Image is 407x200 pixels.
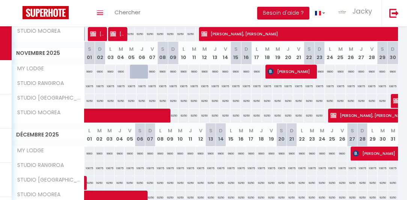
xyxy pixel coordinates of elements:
abbr: M [178,127,182,134]
th: 09 [168,42,178,65]
div: 10875 [94,161,104,175]
th: 17 [246,123,256,146]
div: 10875 [335,79,346,93]
div: 9250 [346,94,356,108]
th: 12 [199,42,210,65]
div: 10875 [377,79,387,93]
th: 14 [216,123,226,146]
div: 9250 [273,94,283,108]
div: 9900 [327,147,337,161]
abbr: D [391,45,395,53]
div: 9900 [168,65,178,79]
th: 27 [356,42,366,65]
div: 9900 [252,65,262,79]
th: 04 [116,42,126,65]
abbr: S [88,45,91,53]
img: ... [336,8,348,15]
div: 10875 [115,161,125,175]
div: 10875 [116,79,126,93]
div: 9250 [304,109,314,123]
th: 04 [115,123,125,146]
th: 19 [273,42,283,65]
th: 30 [387,42,398,65]
th: 17 [252,42,262,65]
th: 03 [105,42,116,65]
th: 01 [84,42,95,65]
div: 9900 [105,65,116,79]
div: 9900 [155,147,165,161]
div: 9250 [356,94,366,108]
abbr: M [276,45,280,53]
th: 21 [293,42,304,65]
th: 08 [157,42,168,65]
abbr: J [330,127,333,134]
div: 10875 [337,161,347,175]
div: 9900 [387,65,398,79]
th: 25 [335,42,346,65]
div: 9250 [377,94,387,108]
div: 9250 [325,94,335,108]
th: 10 [178,42,189,65]
th: 13 [206,123,216,146]
div: 9250 [157,94,168,108]
div: 10875 [175,161,185,175]
img: logout [389,8,399,18]
div: 10875 [231,79,241,93]
div: 10875 [199,79,210,93]
div: 9900 [216,147,226,161]
th: 02 [95,42,105,65]
div: 10875 [276,161,286,175]
abbr: L [88,127,90,134]
th: 20 [283,42,294,65]
div: 9250 [241,109,252,123]
th: 25 [327,123,337,146]
th: 23 [307,123,317,146]
abbr: M [310,127,314,134]
th: 29 [368,123,378,146]
div: 10875 [297,161,307,175]
div: 10875 [105,79,116,93]
div: 10875 [283,79,294,93]
div: 10875 [137,79,147,93]
span: Novembre 2025 [9,48,84,59]
div: 9900 [226,147,236,161]
abbr: M [380,127,385,134]
th: 11 [185,123,196,146]
abbr: S [161,45,164,53]
div: 9250 [147,94,158,108]
span: MY LODGE [11,65,46,73]
div: 9900 [346,65,356,79]
th: 30 [378,123,388,146]
div: 9900 [135,147,145,161]
div: 9900 [175,147,185,161]
div: 10875 [368,161,378,175]
th: 26 [337,123,347,146]
div: 10875 [246,161,256,175]
div: 10875 [126,79,137,93]
div: 10875 [84,161,95,175]
div: 10875 [307,161,317,175]
div: 10875 [347,161,357,175]
div: 9900 [157,65,168,79]
div: 10875 [273,79,283,93]
span: Chercher [115,8,140,16]
th: 24 [317,123,327,146]
th: 01 [84,123,95,146]
div: 10875 [327,161,337,175]
div: 9900 [246,147,256,161]
div: 10875 [241,79,252,93]
abbr: D [98,45,102,53]
div: 10875 [366,79,377,93]
abbr: M [119,45,123,53]
abbr: J [286,45,289,53]
abbr: S [209,127,213,134]
span: STUDIO RANGIROA [11,161,66,170]
a: [PERSON_NAME], [PERSON_NAME], [PERSON_NAME] [81,176,85,190]
abbr: M [129,45,134,53]
div: 9900 [377,65,387,79]
abbr: J [260,127,263,134]
abbr: M [391,127,395,134]
abbr: M [249,127,253,134]
div: 9250 [293,109,304,123]
span: STUDIO [GEOGRAPHIC_DATA] [11,176,86,184]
